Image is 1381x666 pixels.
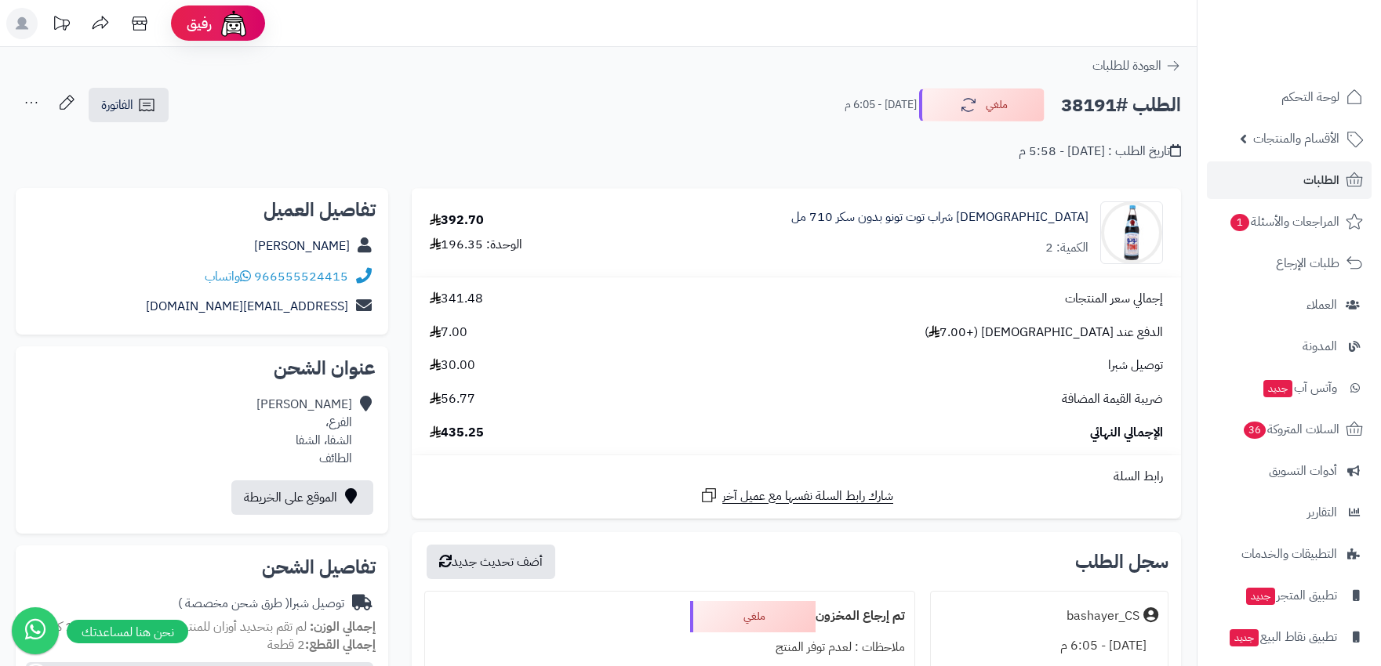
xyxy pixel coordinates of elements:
[1269,460,1337,482] span: أدوات التسويق
[1245,585,1337,606] span: تطبيق المتجر
[919,89,1045,121] button: ملغي
[1207,618,1372,656] a: تطبيق نقاط البيعجديد
[1207,494,1372,531] a: التقارير
[1246,588,1275,605] span: جديد
[205,267,251,286] a: واتساب
[28,201,376,219] h2: تفاصيل العميل
[1090,424,1163,442] span: الإجمالي النهائي
[1228,626,1337,648] span: تطبيق نقاط البيع
[1067,607,1139,625] div: bashayer_CS
[1307,501,1337,523] span: التقارير
[1207,286,1372,324] a: العملاء
[1092,56,1181,75] a: العودة للطلبات
[722,487,893,505] span: شارك رابط السلة نفسها مع عميل آخر
[430,390,475,408] span: 56.77
[1065,290,1163,308] span: إجمالي سعر المنتجات
[1207,452,1372,490] a: أدوات التسويق
[1281,86,1339,108] span: لوحة التحكم
[430,324,467,342] span: 7.00
[1276,252,1339,274] span: طلبات الإرجاع
[254,237,350,255] a: [PERSON_NAME]
[430,357,475,375] span: 30.00
[178,594,289,613] span: ( طرق شحن مخصصة )
[816,606,905,625] b: تم إرجاع المخزون
[1303,335,1337,357] span: المدونة
[1306,294,1337,316] span: العملاء
[791,208,1088,226] a: [DEMOGRAPHIC_DATA] شراب توت تونو بدون سكر 710 مل
[1075,552,1168,571] h3: سجل الطلب
[187,14,212,33] span: رفيق
[1262,377,1337,399] span: وآتس آب
[1092,56,1161,75] span: العودة للطلبات
[434,632,905,663] div: ملاحظات : لعدم توفر المنتج
[254,267,348,286] a: 966555524415
[101,96,133,114] span: الفاتورة
[700,486,893,505] a: شارك رابط السلة نفسها مع عميل آخر
[1207,577,1372,614] a: تطبيق المتجرجديد
[256,396,352,467] div: [PERSON_NAME] الفرع، الشفا، الشفا الطائف
[1207,78,1372,116] a: لوحة التحكم
[42,8,81,43] a: تحديثات المنصة
[1045,239,1088,257] div: الكمية: 2
[28,359,376,378] h2: عنوان الشحن
[218,8,249,39] img: ai-face.png
[178,595,344,613] div: توصيل شبرا
[89,88,169,122] a: الفاتورة
[310,617,376,636] strong: إجمالي الوزن:
[1019,143,1181,161] div: تاريخ الطلب : [DATE] - 5:58 م
[1230,214,1249,231] span: 1
[1242,418,1339,440] span: السلات المتروكة
[430,236,522,254] div: الوحدة: 196.35
[1253,128,1339,150] span: الأقسام والمنتجات
[690,601,816,632] div: ملغي
[1230,629,1259,646] span: جديد
[1207,328,1372,365] a: المدونة
[1229,211,1339,233] span: المراجعات والأسئلة
[267,635,376,654] small: 2 قطعة
[845,97,917,113] small: [DATE] - 6:05 م
[427,545,555,579] button: أضف تحديث جديد
[1207,244,1372,282] a: طلبات الإرجاع
[1303,169,1339,191] span: الطلبات
[231,480,373,515] a: الموقع على الخريطة
[1108,357,1163,375] span: توصيل شبرا
[1061,89,1181,121] h2: الطلب #38191
[1274,42,1366,75] img: logo-2.png
[430,290,483,308] span: 341.48
[418,468,1175,486] div: رابط السلة
[146,297,348,316] a: [EMAIL_ADDRESS][DOMAIN_NAME]
[1207,535,1372,573] a: التطبيقات والخدمات
[925,324,1163,342] span: الدفع عند [DEMOGRAPHIC_DATA] (+7.00 )
[940,631,1158,661] div: [DATE] - 6:05 م
[1207,161,1372,199] a: الطلبات
[430,424,484,442] span: 435.25
[28,558,376,577] h2: تفاصيل الشحن
[1207,203,1372,241] a: المراجعات والأسئلة1
[305,635,376,654] strong: إجمالي القطع:
[1207,369,1372,407] a: وآتس آبجديد
[42,617,307,636] span: لم تقم بتحديد أوزان للمنتجات ، وزن افتراضي للكل 1 كجم
[1101,201,1162,264] img: 1677247565-71bZ4bbP4WL-90x90.jpg
[430,212,484,230] div: 392.70
[1062,390,1163,408] span: ضريبة القيمة المضافة
[1241,543,1337,565] span: التطبيقات والخدمات
[1244,422,1266,439] span: 36
[1263,380,1292,397] span: جديد
[1207,411,1372,448] a: السلات المتروكة36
